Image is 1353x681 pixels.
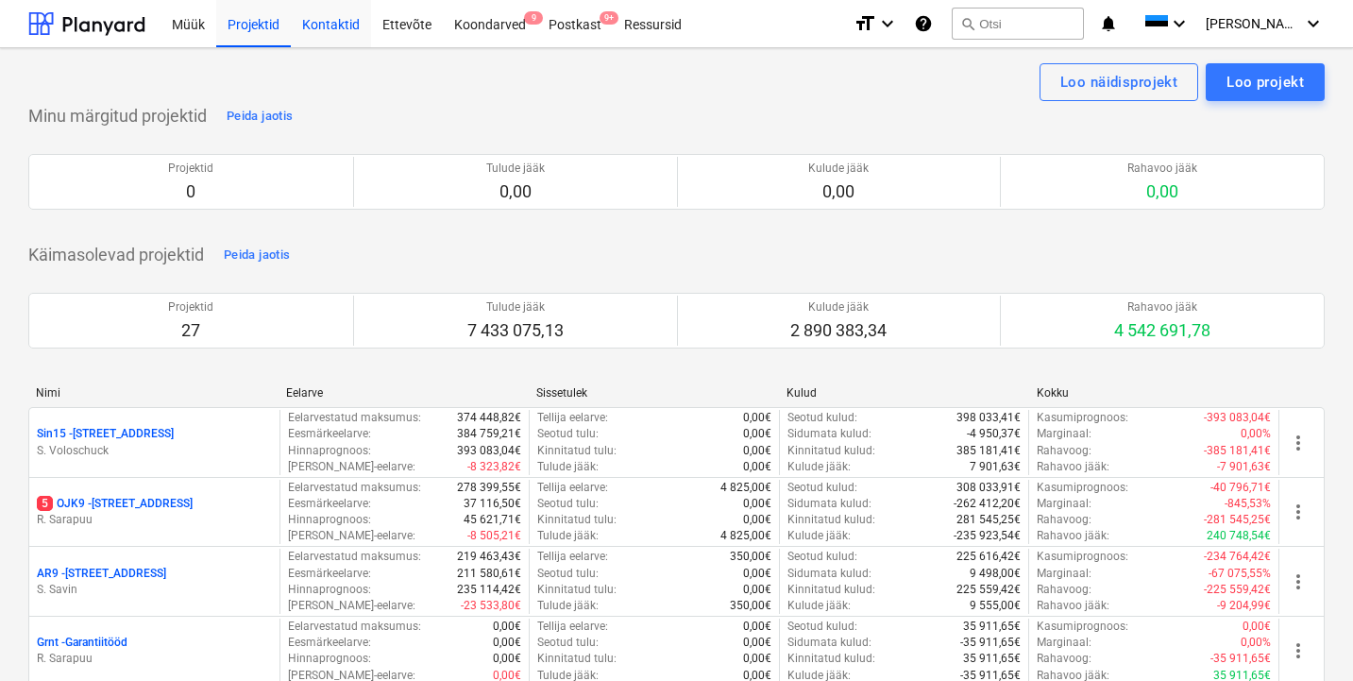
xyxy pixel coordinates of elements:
[37,426,272,458] div: Sin15 -[STREET_ADDRESS]S. Voloschuck
[1037,512,1091,528] p: Rahavoog :
[37,566,272,598] div: AR9 -[STREET_ADDRESS]S. Savin
[1037,459,1109,475] p: Rahavoo jääk :
[1204,549,1271,565] p: -234 764,42€
[168,319,213,342] p: 27
[288,496,371,512] p: Eesmärkeelarve :
[524,11,543,25] span: 9
[168,299,213,315] p: Projektid
[743,635,771,651] p: 0,00€
[537,598,599,614] p: Tulude jääk :
[1037,496,1091,512] p: Marginaal :
[967,426,1021,442] p: -4 950,37€
[28,244,204,266] p: Käimasolevad projektid
[787,528,851,544] p: Kulude jääk :
[790,319,887,342] p: 2 890 383,34
[876,12,899,35] i: keyboard_arrow_down
[467,459,521,475] p: -8 323,82€
[743,651,771,667] p: 0,00€
[288,549,421,565] p: Eelarvestatud maksumus :
[168,180,213,203] p: 0
[288,651,371,667] p: Hinnaprognoos :
[1099,12,1118,35] i: notifications
[1037,426,1091,442] p: Marginaal :
[457,426,521,442] p: 384 759,21€
[956,410,1021,426] p: 398 033,41€
[1204,582,1271,598] p: -225 559,42€
[537,480,608,496] p: Tellija eelarve :
[1204,410,1271,426] p: -393 083,04€
[956,582,1021,598] p: 225 559,42€
[486,161,545,177] p: Tulude jääk
[288,459,415,475] p: [PERSON_NAME]-eelarve :
[787,480,857,496] p: Seotud kulud :
[1168,12,1191,35] i: keyboard_arrow_down
[743,443,771,459] p: 0,00€
[970,459,1021,475] p: 7 901,63€
[1206,63,1325,101] button: Loo projekt
[288,619,421,635] p: Eelarvestatud maksumus :
[1204,512,1271,528] p: -281 545,25€
[537,459,599,475] p: Tulude jääk :
[960,635,1021,651] p: -35 911,65€
[1037,651,1091,667] p: Rahavoog :
[854,12,876,35] i: format_size
[457,582,521,598] p: 235 114,42€
[37,426,174,442] p: Sin15 - [STREET_ADDRESS]
[720,528,771,544] p: 4 825,00€
[743,619,771,635] p: 0,00€
[730,598,771,614] p: 350,00€
[600,11,618,25] span: 9+
[787,410,857,426] p: Seotud kulud :
[1037,598,1109,614] p: Rahavoo jääk :
[288,410,421,426] p: Eelarvestatud maksumus :
[787,512,875,528] p: Kinnitatud kulud :
[1037,566,1091,582] p: Marginaal :
[1037,635,1091,651] p: Marginaal :
[956,512,1021,528] p: 281 545,25€
[1241,426,1271,442] p: 0,00%
[1037,528,1109,544] p: Rahavoo jääk :
[168,161,213,177] p: Projektid
[537,528,599,544] p: Tulude jääk :
[288,480,421,496] p: Eelarvestatud maksumus :
[808,161,869,177] p: Kulude jääk
[787,651,875,667] p: Kinnitatud kulud :
[1302,12,1325,35] i: keyboard_arrow_down
[467,299,564,315] p: Tulude jääk
[787,496,871,512] p: Sidumata kulud :
[963,651,1021,667] p: 35 911,65€
[1287,639,1310,662] span: more_vert
[288,528,415,544] p: [PERSON_NAME]-eelarve :
[954,496,1021,512] p: -262 412,20€
[37,496,193,512] p: OJK9 - [STREET_ADDRESS]
[1210,651,1271,667] p: -35 911,65€
[808,180,869,203] p: 0,00
[743,582,771,598] p: 0,00€
[464,512,521,528] p: 45 621,71€
[457,566,521,582] p: 211 580,61€
[36,386,271,400] div: Nimi
[787,566,871,582] p: Sidumata kulud :
[537,566,599,582] p: Seotud tulu :
[493,651,521,667] p: 0,00€
[537,549,608,565] p: Tellija eelarve :
[467,319,564,342] p: 7 433 075,13
[743,512,771,528] p: 0,00€
[1217,459,1271,475] p: -7 901,63€
[1287,501,1310,523] span: more_vert
[224,245,290,266] div: Peida jaotis
[743,410,771,426] p: 0,00€
[457,480,521,496] p: 278 399,55€
[536,386,771,400] div: Sissetulek
[743,496,771,512] p: 0,00€
[537,582,617,598] p: Kinnitatud tulu :
[222,101,297,131] button: Peida jaotis
[1037,443,1091,459] p: Rahavoog :
[37,566,166,582] p: AR9 - [STREET_ADDRESS]
[1040,63,1198,101] button: Loo näidisprojekt
[486,180,545,203] p: 0,00
[786,386,1022,400] div: Kulud
[963,619,1021,635] p: 35 911,65€
[493,619,521,635] p: 0,00€
[37,443,272,459] p: S. Voloschuck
